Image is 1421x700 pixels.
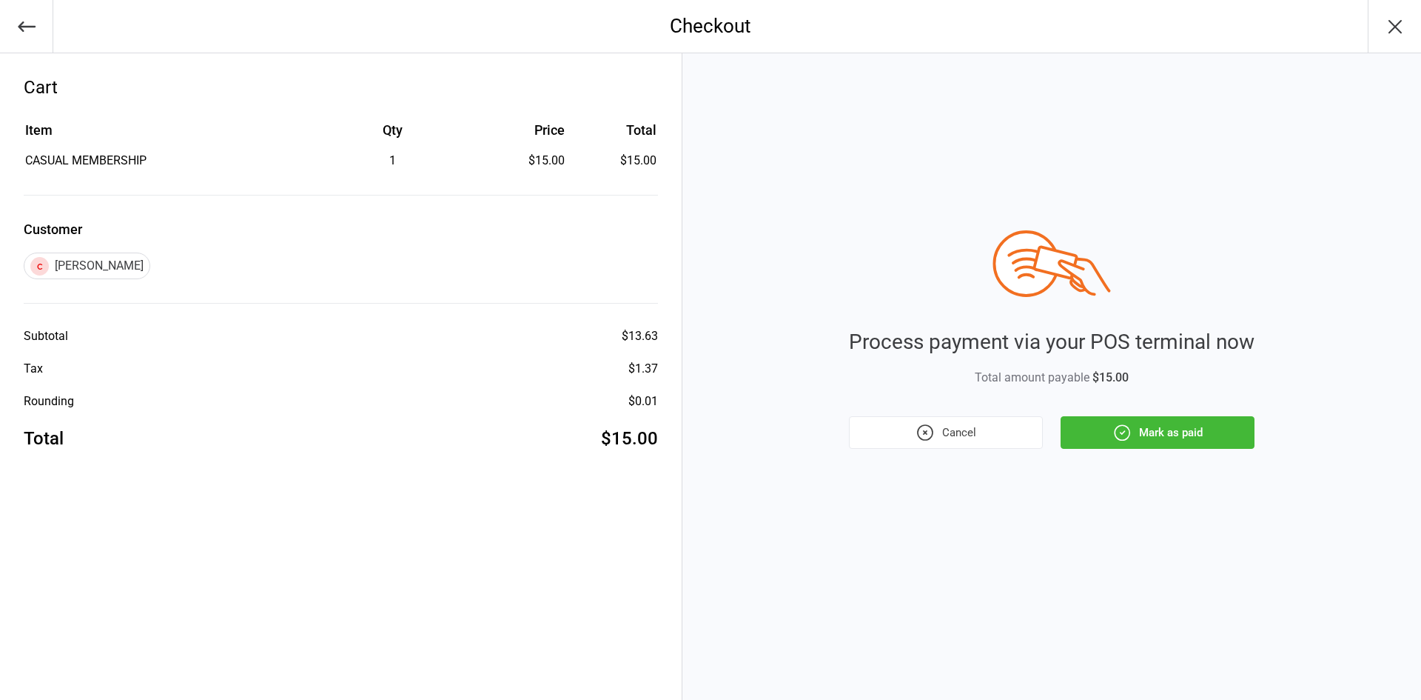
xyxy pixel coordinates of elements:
[1092,370,1129,384] span: $15.00
[849,416,1043,449] button: Cancel
[24,393,74,410] div: Rounding
[1061,416,1254,449] button: Mark as paid
[25,120,312,150] th: Item
[601,425,658,452] div: $15.00
[24,74,658,101] div: Cart
[622,327,658,345] div: $13.63
[24,360,43,378] div: Tax
[473,120,565,140] div: Price
[314,120,471,150] th: Qty
[849,327,1254,358] div: Process payment via your POS terminal now
[628,360,658,378] div: $1.37
[571,120,656,150] th: Total
[314,152,471,170] div: 1
[24,219,658,239] label: Customer
[473,152,565,170] div: $15.00
[24,425,64,452] div: Total
[849,369,1254,387] div: Total amount payable
[24,253,150,279] div: [PERSON_NAME]
[25,153,147,167] span: CASUAL MEMBERSHIP
[24,327,68,345] div: Subtotal
[571,152,656,170] td: $15.00
[628,393,658,410] div: $0.01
